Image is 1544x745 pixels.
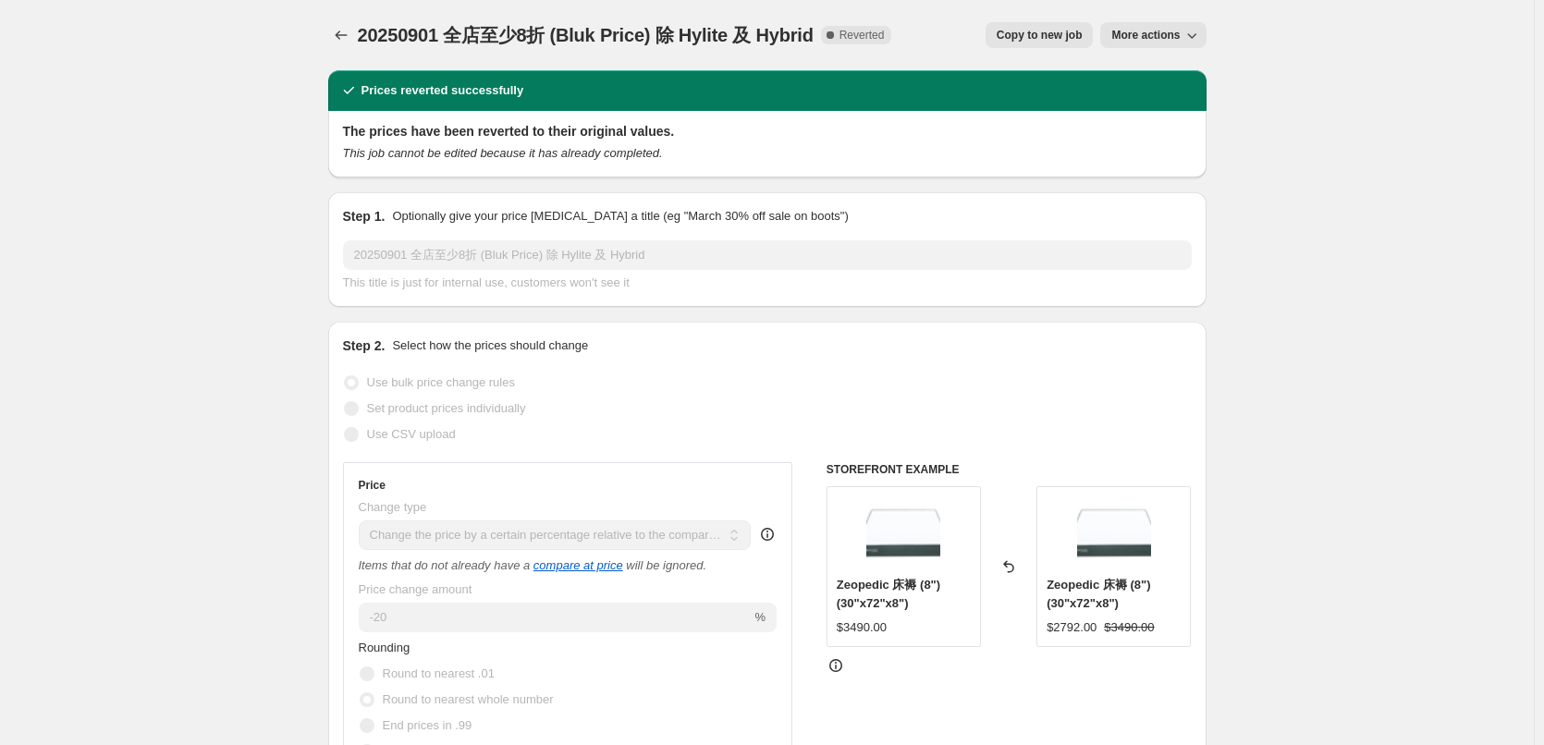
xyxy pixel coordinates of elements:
div: $2792.00 [1047,618,1097,637]
button: compare at price [533,558,623,572]
span: Copy to new job [997,28,1083,43]
p: Optionally give your price [MEDICAL_DATA] a title (eg "March 30% off sale on boots") [392,207,848,226]
span: Zeopedic 床褥 (8") (30"x72"x8") [1047,578,1150,610]
span: Rounding [359,641,411,654]
h2: The prices have been reverted to their original values. [343,122,1192,140]
span: Zeopedic 床褥 (8") (30"x72"x8") [837,578,940,610]
div: help [758,525,777,543]
span: More actions [1111,28,1180,43]
span: This title is just for internal use, customers won't see it [343,275,630,289]
strike: $3490.00 [1104,618,1154,637]
input: -20 [359,603,752,632]
input: 30% off holiday sale [343,240,1192,270]
span: Use bulk price change rules [367,375,515,389]
h2: Step 2. [343,336,386,355]
span: 20250901 全店至少8折 (Bluk Price) 除 Hylite 及 Hybrid [358,25,814,45]
h2: Step 1. [343,207,386,226]
img: ZeopedicMattress_3_80x.png [1077,496,1151,570]
span: Set product prices individually [367,401,526,415]
p: Select how the prices should change [392,336,588,355]
span: Reverted [839,28,885,43]
button: More actions [1100,22,1206,48]
span: % [754,610,766,624]
span: Round to nearest whole number [383,692,554,706]
div: $3490.00 [837,618,887,637]
h3: Price [359,478,386,493]
span: End prices in .99 [383,718,472,732]
i: This job cannot be edited because it has already completed. [343,146,663,160]
button: Copy to new job [986,22,1094,48]
span: Round to nearest .01 [383,666,495,680]
h6: STOREFRONT EXAMPLE [827,462,1192,477]
button: Price change jobs [328,22,354,48]
span: Use CSV upload [367,427,456,441]
span: Price change amount [359,582,472,596]
h2: Prices reverted successfully [361,81,524,100]
i: Items that do not already have a [359,558,531,572]
img: ZeopedicMattress_3_80x.png [866,496,940,570]
span: Change type [359,500,427,514]
i: will be ignored. [626,558,706,572]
